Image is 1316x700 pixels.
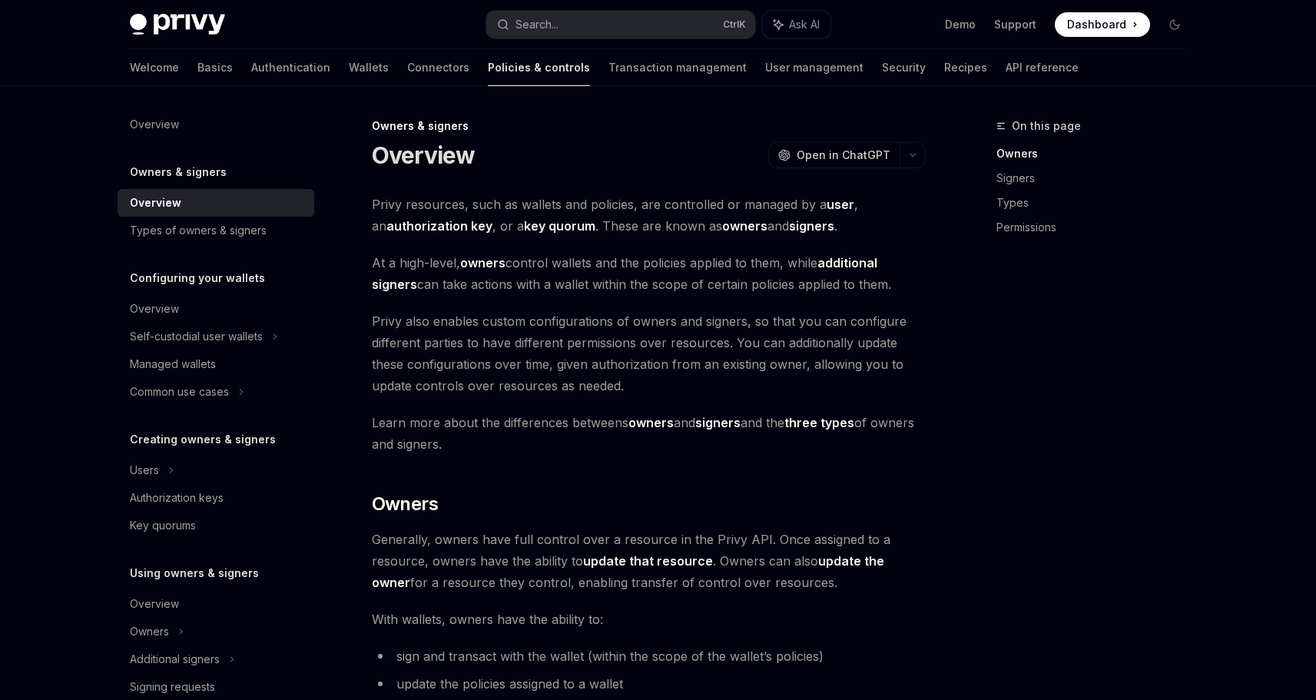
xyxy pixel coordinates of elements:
[118,350,314,378] a: Managed wallets
[486,11,755,38] button: Search...CtrlK
[130,489,224,507] div: Authorization keys
[118,484,314,512] a: Authorization keys
[882,49,926,86] a: Security
[130,461,159,479] div: Users
[1006,49,1079,86] a: API reference
[407,49,469,86] a: Connectors
[789,17,820,32] span: Ask AI
[784,415,854,430] strong: three types
[130,221,267,240] div: Types of owners & signers
[118,512,314,539] a: Key quorums
[130,650,220,668] div: Additional signers
[372,492,438,516] span: Owners
[130,115,179,134] div: Overview
[996,215,1199,240] a: Permissions
[372,252,926,295] span: At a high-level, control wallets and the policies applied to them, while can take actions with a ...
[1055,12,1150,37] a: Dashboard
[130,622,169,641] div: Owners
[372,529,926,593] span: Generally, owners have full control over a resource in the Privy API. Once assigned to a resource...
[130,14,225,35] img: dark logo
[1162,12,1187,37] button: Toggle dark mode
[251,49,330,86] a: Authentication
[130,516,196,535] div: Key quorums
[130,595,179,613] div: Overview
[1067,17,1126,32] span: Dashboard
[130,678,215,696] div: Signing requests
[130,564,259,582] h5: Using owners & signers
[386,218,492,234] a: authorization key
[396,649,824,664] span: sign and transact with the wallet (within the scope of the wallet’s policies)
[944,49,987,86] a: Recipes
[996,141,1199,166] a: Owners
[827,197,854,212] strong: user
[722,218,767,234] strong: owners
[695,415,741,431] a: signers
[789,218,834,234] strong: signers
[996,191,1199,215] a: Types
[349,49,389,86] a: Wallets
[797,148,890,163] span: Open in ChatGPT
[130,269,265,287] h5: Configuring your wallets
[130,300,179,318] div: Overview
[118,590,314,618] a: Overview
[768,142,900,168] button: Open in ChatGPT
[524,218,595,234] a: key quorum
[130,49,179,86] a: Welcome
[1012,117,1081,135] span: On this page
[372,310,926,396] span: Privy also enables custom configurations of owners and signers, so that you can configure differe...
[130,194,181,212] div: Overview
[763,11,830,38] button: Ask AI
[372,609,926,630] span: With wallets, owners have the ability to:
[372,118,926,134] div: Owners & signers
[608,49,747,86] a: Transaction management
[118,217,314,244] a: Types of owners & signers
[515,15,559,34] div: Search...
[723,18,746,31] span: Ctrl K
[460,255,506,270] strong: owners
[765,49,864,86] a: User management
[130,163,227,181] h5: Owners & signers
[130,355,216,373] div: Managed wallets
[118,189,314,217] a: Overview
[130,383,229,401] div: Common use cases
[996,166,1199,191] a: Signers
[372,194,926,237] span: Privy resources, such as wallets and policies, are controlled or managed by a , an , or a . These...
[994,17,1036,32] a: Support
[827,197,854,213] a: user
[784,415,854,431] a: three types
[118,111,314,138] a: Overview
[130,327,263,346] div: Self-custodial user wallets
[396,676,623,692] span: update the policies assigned to a wallet
[197,49,233,86] a: Basics
[130,430,276,449] h5: Creating owners & signers
[372,412,926,455] span: Learn more about the differences betweens and and the of owners and signers.
[583,553,713,569] strong: update that resource
[945,17,976,32] a: Demo
[118,295,314,323] a: Overview
[695,415,741,430] strong: signers
[628,415,674,430] strong: owners
[488,49,590,86] a: Policies & controls
[372,141,476,169] h1: Overview
[628,415,674,431] a: owners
